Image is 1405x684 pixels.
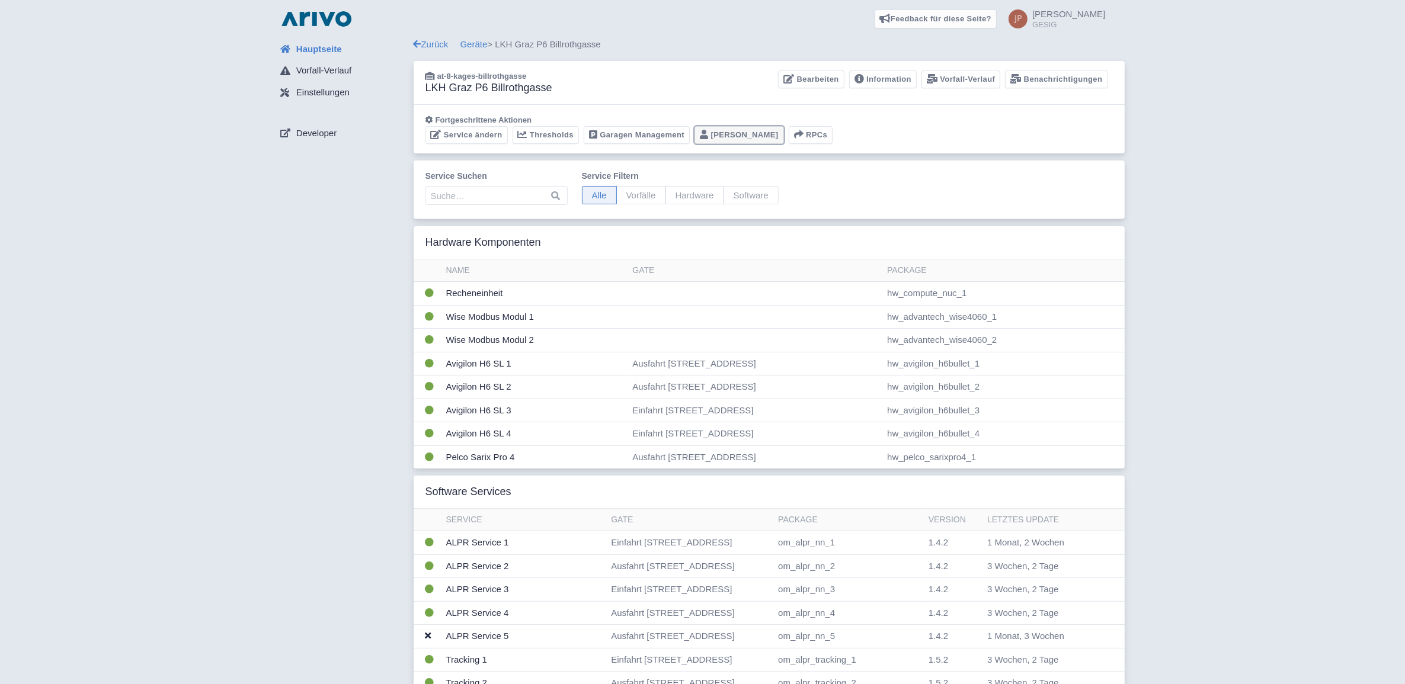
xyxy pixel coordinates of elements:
th: Name [441,259,628,282]
span: Fortgeschrittene Aktionen [436,115,532,124]
td: Recheneinheit [441,282,628,306]
td: ALPR Service 1 [441,531,607,555]
th: Gate [606,509,773,531]
td: om_alpr_nn_3 [773,578,924,602]
td: Avigilon H6 SL 2 [441,375,628,399]
span: Vorfall-Verlauf [296,64,351,78]
span: Developer [296,127,337,140]
a: Zurück [414,39,449,49]
a: Hauptseite [271,38,414,60]
a: Vorfall-Verlauf [271,60,414,82]
td: ALPR Service 4 [441,601,607,625]
a: Developer [271,122,414,144]
span: 1.4.2 [929,561,948,571]
td: om_alpr_nn_1 [773,531,924,555]
input: Suche… [425,186,568,205]
h3: Hardware Komponenten [425,236,541,249]
td: Einfahrt [STREET_ADDRESS] [606,648,773,672]
a: Garagen Management [584,126,690,144]
img: logo [279,9,354,28]
h3: LKH Graz P6 Billrothgasse [425,82,552,95]
td: Avigilon H6 SL 4 [441,422,628,446]
td: 3 Wochen, 2 Tage [982,601,1103,625]
td: Einfahrt [STREET_ADDRESS] [628,422,882,446]
a: Benachrichtigungen [1005,70,1108,89]
a: Geräte [460,39,488,49]
a: Bearbeiten [778,70,844,89]
td: Tracking 1 [441,648,607,672]
td: Ausfahrt [STREET_ADDRESS] [606,601,773,625]
th: Version [924,509,982,531]
button: RPCs [789,126,833,144]
a: Service ändern [425,126,508,144]
td: Avigilon H6 SL 3 [441,399,628,422]
td: Wise Modbus Modul 1 [441,305,628,329]
th: Package [773,509,924,531]
span: 1.4.2 [929,537,948,547]
td: hw_advantech_wise4060_1 [882,305,1124,329]
small: GESIG [1032,21,1105,28]
td: hw_advantech_wise4060_2 [882,329,1124,352]
td: Ausfahrt [STREET_ADDRESS] [628,352,882,375]
a: [PERSON_NAME] GESIG [1001,9,1105,28]
td: Wise Modbus Modul 2 [441,329,628,352]
td: om_alpr_tracking_1 [773,648,924,672]
span: [PERSON_NAME] [1032,9,1105,19]
td: Ausfahrt [STREET_ADDRESS] [628,445,882,468]
td: ALPR Service 5 [441,625,607,648]
td: Ausfahrt [STREET_ADDRESS] [628,375,882,399]
td: hw_pelco_sarixpro4_1 [882,445,1124,468]
td: om_alpr_nn_4 [773,601,924,625]
span: 1.4.2 [929,608,948,618]
td: 3 Wochen, 2 Tage [982,648,1103,672]
td: 3 Wochen, 2 Tage [982,554,1103,578]
span: Einstellungen [296,86,350,99]
th: Service [441,509,607,531]
td: hw_avigilon_h6bullet_1 [882,352,1124,375]
td: om_alpr_nn_5 [773,625,924,648]
a: Vorfall-Verlauf [921,70,1000,89]
td: om_alpr_nn_2 [773,554,924,578]
label: Service suchen [425,170,568,182]
a: Feedback für diese Seite? [875,9,997,28]
th: Letztes Update [982,509,1103,531]
a: [PERSON_NAME] [695,126,784,144]
span: Alle [582,186,617,204]
td: hw_avigilon_h6bullet_3 [882,399,1124,422]
td: Pelco Sarix Pro 4 [441,445,628,468]
a: Einstellungen [271,82,414,104]
td: ALPR Service 3 [441,578,607,602]
td: hw_avigilon_h6bullet_4 [882,422,1124,446]
td: Einfahrt [STREET_ADDRESS] [628,399,882,422]
span: Software [724,186,779,204]
td: 1 Monat, 2 Wochen [982,531,1103,555]
td: Ausfahrt [STREET_ADDRESS] [606,625,773,648]
span: Hauptseite [296,43,342,56]
div: > LKH Graz P6 Billrothgasse [414,38,1125,52]
span: 1.4.2 [929,584,948,594]
td: hw_avigilon_h6bullet_2 [882,375,1124,399]
span: Hardware [665,186,724,204]
span: 1.4.2 [929,631,948,641]
span: at-8-kages-billrothgasse [437,72,527,81]
td: hw_compute_nuc_1 [882,282,1124,306]
a: Thresholds [513,126,579,144]
td: Avigilon H6 SL 1 [441,352,628,375]
td: Ausfahrt [STREET_ADDRESS] [606,554,773,578]
td: Einfahrt [STREET_ADDRESS] [606,531,773,555]
td: 3 Wochen, 2 Tage [982,578,1103,602]
span: Vorfälle [616,186,666,204]
th: Package [882,259,1124,282]
h3: Software Services [425,486,511,499]
label: Service filtern [582,170,779,182]
span: 1.5.2 [929,654,948,664]
td: Einfahrt [STREET_ADDRESS] [606,578,773,602]
td: ALPR Service 2 [441,554,607,578]
a: Information [849,70,917,89]
th: Gate [628,259,882,282]
td: 1 Monat, 3 Wochen [982,625,1103,648]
